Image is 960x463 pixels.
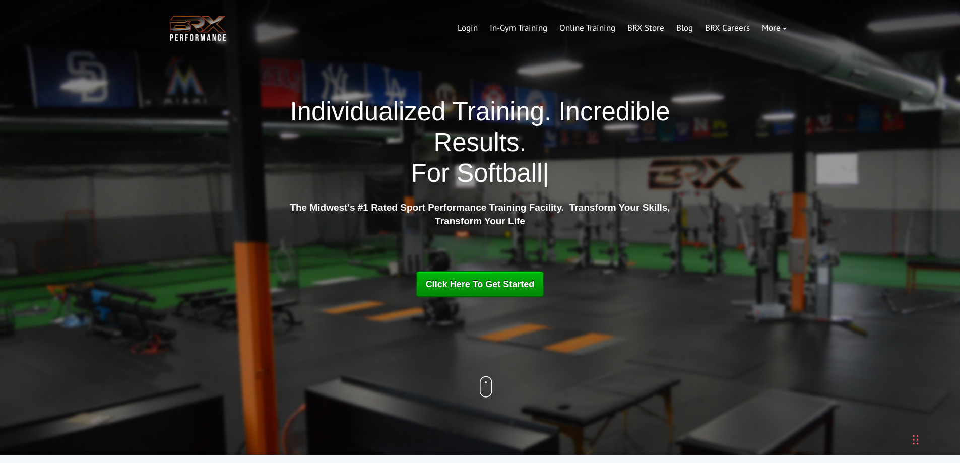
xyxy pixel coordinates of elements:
[416,271,545,297] a: Click Here To Get Started
[168,13,228,44] img: BRX Transparent Logo-2
[484,16,553,40] a: In-Gym Training
[817,354,960,463] iframe: Chat Widget
[286,96,674,189] h1: Individualized Training. Incredible Results.
[411,159,542,187] span: For Softball
[553,16,621,40] a: Online Training
[621,16,670,40] a: BRX Store
[913,425,919,455] div: Drag
[699,16,756,40] a: BRX Careers
[452,16,793,40] div: Navigation Menu
[542,159,549,187] span: |
[290,202,670,226] strong: The Midwest's #1 Rated Sport Performance Training Facility. Transform Your Skills, Transform Your...
[670,16,699,40] a: Blog
[756,16,793,40] a: More
[426,279,535,289] span: Click Here To Get Started
[452,16,484,40] a: Login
